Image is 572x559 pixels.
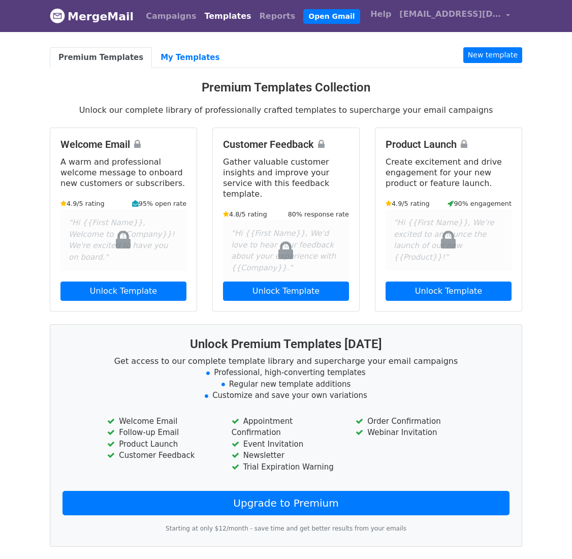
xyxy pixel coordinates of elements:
p: Create excitement and drive engagement for your new product or feature launch. [386,157,512,189]
p: Gather valuable customer insights and improve your service with this feedback template. [223,157,349,199]
a: Help [366,4,395,24]
a: Campaigns [142,6,200,26]
div: "Hi {{First Name}}, We're excited to announce the launch of our new {{Product}}!" [386,209,512,271]
div: "Hi {{First Name}}, Welcome to {{Company}}! We're excited to have you on board." [60,209,186,271]
a: Unlock Template [223,282,349,301]
span: [EMAIL_ADDRESS][DOMAIN_NAME] [399,8,501,20]
li: Order Confirmation [356,416,464,427]
h4: Product Launch [386,138,512,150]
small: 80% response rate [288,209,349,219]
h3: Unlock Premium Templates [DATE] [62,337,510,352]
a: Templates [200,6,255,26]
small: 4.8/5 rating [223,209,267,219]
li: Appointment Confirmation [232,416,340,439]
p: Unlock our complete library of professionally crafted templates to supercharge your email campaigns [50,105,522,115]
a: Unlock Template [60,282,186,301]
a: Reports [256,6,300,26]
small: 4.9/5 rating [60,199,105,208]
h4: Welcome Email [60,138,186,150]
a: Upgrade to Premium [62,491,510,515]
li: Webinar Invitation [356,427,464,439]
a: MergeMail [50,6,134,27]
li: Welcome Email [107,416,216,427]
li: Newsletter [232,450,340,461]
a: Open Gmail [303,9,360,24]
li: Customize and save your own variations [62,390,510,401]
small: 95% open rate [132,199,186,208]
li: Product Launch [107,439,216,450]
a: Premium Templates [50,47,152,68]
h3: Premium Templates Collection [50,80,522,95]
li: Professional, high-converting templates [62,367,510,379]
a: [EMAIL_ADDRESS][DOMAIN_NAME] [395,4,514,28]
a: My Templates [152,47,228,68]
small: 4.9/5 rating [386,199,430,208]
img: MergeMail logo [50,8,65,23]
li: Regular new template additions [62,379,510,390]
a: New template [463,47,522,63]
p: Starting at only $12/month - save time and get better results from your emails [62,523,510,534]
li: Follow-up Email [107,427,216,439]
div: "Hi {{First Name}}, We'd love to hear your feedback about your experience with {{Company}}." [223,220,349,282]
h4: Customer Feedback [223,138,349,150]
a: Unlock Template [386,282,512,301]
li: Customer Feedback [107,450,216,461]
small: 90% engagement [448,199,512,208]
p: A warm and professional welcome message to onboard new customers or subscribers. [60,157,186,189]
p: Get access to our complete template library and supercharge your email campaigns [62,356,510,366]
li: Trial Expiration Warning [232,461,340,473]
li: Event Invitation [232,439,340,450]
